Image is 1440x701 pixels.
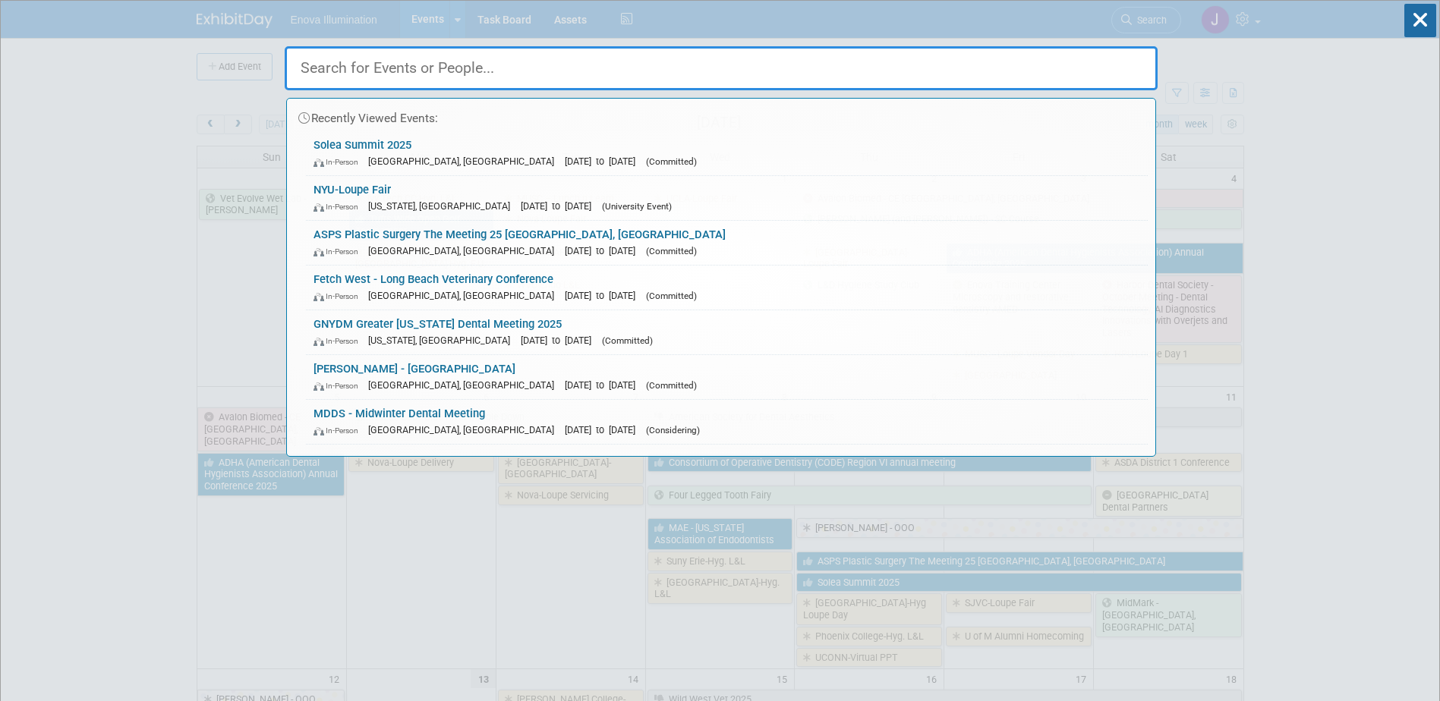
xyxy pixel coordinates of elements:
[295,99,1148,131] div: Recently Viewed Events:
[646,291,697,301] span: (Committed)
[565,156,643,167] span: [DATE] to [DATE]
[368,424,562,435] span: [GEOGRAPHIC_DATA], [GEOGRAPHIC_DATA]
[646,246,697,256] span: (Committed)
[306,176,1148,220] a: NYU-Loupe Fair In-Person [US_STATE], [GEOGRAPHIC_DATA] [DATE] to [DATE] (University Event)
[565,379,643,391] span: [DATE] to [DATE]
[306,355,1148,399] a: [PERSON_NAME] - [GEOGRAPHIC_DATA] In-Person [GEOGRAPHIC_DATA], [GEOGRAPHIC_DATA] [DATE] to [DATE]...
[285,46,1158,90] input: Search for Events or People...
[368,245,562,256] span: [GEOGRAPHIC_DATA], [GEOGRAPHIC_DATA]
[314,336,365,346] span: In-Person
[314,247,365,256] span: In-Person
[565,424,643,435] span: [DATE] to [DATE]
[602,201,672,212] span: (University Event)
[521,335,599,346] span: [DATE] to [DATE]
[521,200,599,212] span: [DATE] to [DATE]
[602,335,653,346] span: (Committed)
[314,291,365,301] span: In-Person
[306,131,1148,175] a: Solea Summit 2025 In-Person [GEOGRAPHIC_DATA], [GEOGRAPHIC_DATA] [DATE] to [DATE] (Committed)
[314,426,365,435] span: In-Person
[306,266,1148,310] a: Fetch West - Long Beach Veterinary Conference In-Person [GEOGRAPHIC_DATA], [GEOGRAPHIC_DATA] [DAT...
[368,379,562,391] span: [GEOGRAPHIC_DATA], [GEOGRAPHIC_DATA]
[565,290,643,301] span: [DATE] to [DATE]
[314,202,365,212] span: In-Person
[306,221,1148,265] a: ASPS Plastic Surgery The Meeting 25 [GEOGRAPHIC_DATA], [GEOGRAPHIC_DATA] In-Person [GEOGRAPHIC_DA...
[368,200,518,212] span: [US_STATE], [GEOGRAPHIC_DATA]
[314,157,365,167] span: In-Person
[646,156,697,167] span: (Committed)
[368,335,518,346] span: [US_STATE], [GEOGRAPHIC_DATA]
[646,380,697,391] span: (Committed)
[306,310,1148,354] a: GNYDM Greater [US_STATE] Dental Meeting 2025 In-Person [US_STATE], [GEOGRAPHIC_DATA] [DATE] to [D...
[314,381,365,391] span: In-Person
[646,425,700,435] span: (Considering)
[368,156,562,167] span: [GEOGRAPHIC_DATA], [GEOGRAPHIC_DATA]
[368,290,562,301] span: [GEOGRAPHIC_DATA], [GEOGRAPHIC_DATA]
[565,245,643,256] span: [DATE] to [DATE]
[306,400,1148,444] a: MDDS - Midwinter Dental Meeting In-Person [GEOGRAPHIC_DATA], [GEOGRAPHIC_DATA] [DATE] to [DATE] (...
